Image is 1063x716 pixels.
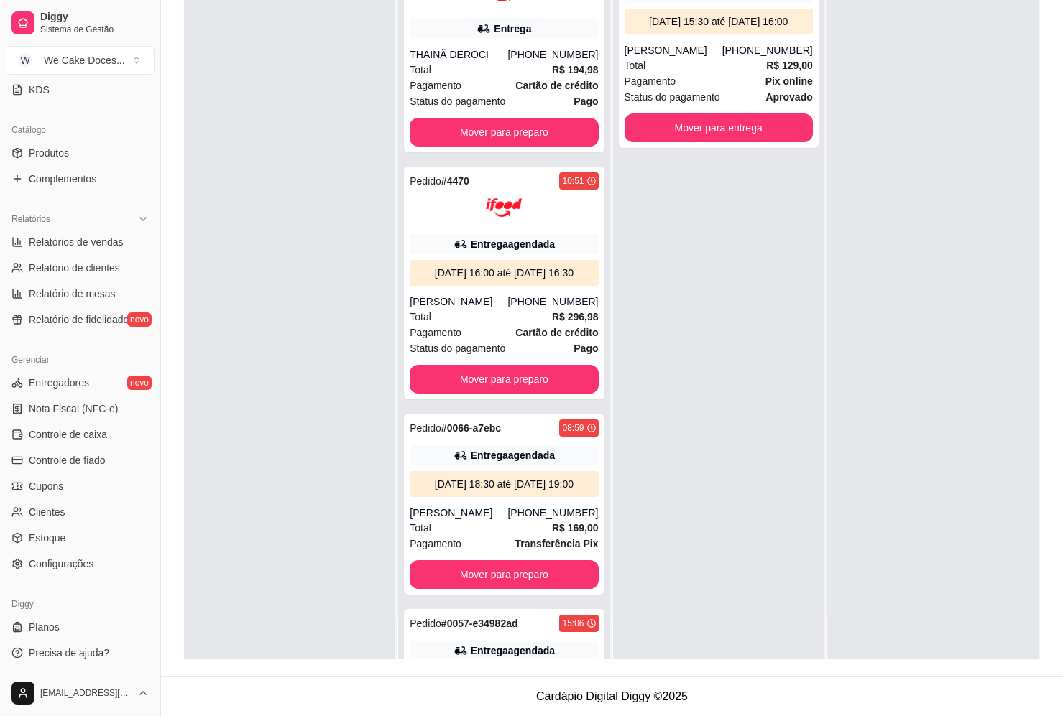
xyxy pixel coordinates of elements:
[29,427,107,442] span: Controle de caixa
[494,22,531,36] div: Entrega
[6,256,155,279] a: Relatório de clientes
[29,557,93,571] span: Configurações
[471,237,555,251] div: Entrega agendada
[44,53,125,68] div: We Cake Doces ...
[410,118,598,147] button: Mover para preparo
[40,24,149,35] span: Sistema de Gestão
[6,231,155,254] a: Relatórios de vendas
[722,43,813,57] div: [PHONE_NUMBER]
[415,477,592,491] div: [DATE] 18:30 até [DATE] 19:00
[6,6,155,40] a: DiggySistema de Gestão
[410,309,431,325] span: Total
[765,91,812,103] strong: aprovado
[574,96,598,107] strong: Pago
[410,47,507,62] div: THAINÃ DEROCI
[6,552,155,575] a: Configurações
[562,422,584,434] div: 08:59
[29,646,109,660] span: Precisa de ajuda?
[630,14,807,29] div: [DATE] 15:30 até [DATE] 16:00
[515,538,599,549] strong: Transferência Pix
[18,53,32,68] span: W
[562,618,584,629] div: 15:06
[410,325,461,340] span: Pagamento
[6,592,155,615] div: Diggy
[625,73,676,89] span: Pagamento
[410,618,441,629] span: Pedido
[552,64,599,75] strong: R$ 194,98
[625,113,813,142] button: Mover para entrega
[625,57,646,73] span: Total
[29,172,96,186] span: Complementos
[441,618,518,629] strong: # 0057-e34982ad
[552,522,599,534] strong: R$ 169,00
[6,397,155,420] a: Nota Fiscal (NFC-e)
[6,282,155,305] a: Relatório de mesas
[515,327,598,338] strong: Cartão de crédito
[410,560,598,589] button: Mover para preparo
[29,531,65,545] span: Estoque
[29,83,50,97] span: KDS
[507,294,598,309] div: [PHONE_NUMBER]
[6,526,155,549] a: Estoque
[6,676,155,710] button: [EMAIL_ADDRESS][DOMAIN_NAME]
[29,620,60,634] span: Planos
[515,80,598,91] strong: Cartão de crédito
[507,47,598,62] div: [PHONE_NUMBER]
[29,146,69,160] span: Produtos
[6,118,155,141] div: Catálogo
[471,643,555,658] div: Entrega agendada
[765,75,813,87] strong: Pix online
[29,505,65,519] span: Clientes
[410,78,461,93] span: Pagamento
[29,453,106,468] span: Controle de fiado
[6,501,155,524] a: Clientes
[410,294,507,309] div: [PERSON_NAME]
[410,536,461,552] span: Pagamento
[410,506,507,520] div: [PERSON_NAME]
[441,422,501,434] strong: # 0066-a7ebc
[6,308,155,331] a: Relatório de fidelidadenovo
[6,615,155,638] a: Planos
[29,401,118,416] span: Nota Fiscal (NFC-e)
[471,448,555,462] div: Entrega agendada
[6,167,155,190] a: Complementos
[40,687,132,699] span: [EMAIL_ADDRESS][DOMAIN_NAME]
[410,340,505,356] span: Status do pagamento
[486,190,522,226] img: ifood
[40,11,149,24] span: Diggy
[11,213,50,225] span: Relatórios
[6,141,155,164] a: Produtos
[552,311,599,322] strong: R$ 296,98
[441,175,469,187] strong: # 4470
[6,449,155,472] a: Controle de fiado
[29,312,129,327] span: Relatório de fidelidade
[6,641,155,664] a: Precisa de ajuda?
[410,520,431,536] span: Total
[415,266,592,280] div: [DATE] 16:00 até [DATE] 16:30
[29,479,63,493] span: Cupons
[29,235,124,249] span: Relatórios de vendas
[562,175,584,187] div: 10:51
[6,46,155,75] button: Select a team
[625,89,720,105] span: Status do pagamento
[507,506,598,520] div: [PHONE_NUMBER]
[410,365,598,394] button: Mover para preparo
[410,422,441,434] span: Pedido
[410,93,505,109] span: Status do pagamento
[29,376,89,390] span: Entregadores
[6,475,155,498] a: Cupons
[625,43,722,57] div: [PERSON_NAME]
[29,287,116,301] span: Relatório de mesas
[6,371,155,394] a: Entregadoresnovo
[410,175,441,187] span: Pedido
[29,261,120,275] span: Relatório de clientes
[766,60,813,71] strong: R$ 129,00
[6,348,155,371] div: Gerenciar
[574,343,598,354] strong: Pago
[6,423,155,446] a: Controle de caixa
[6,78,155,101] a: KDS
[410,62,431,78] span: Total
